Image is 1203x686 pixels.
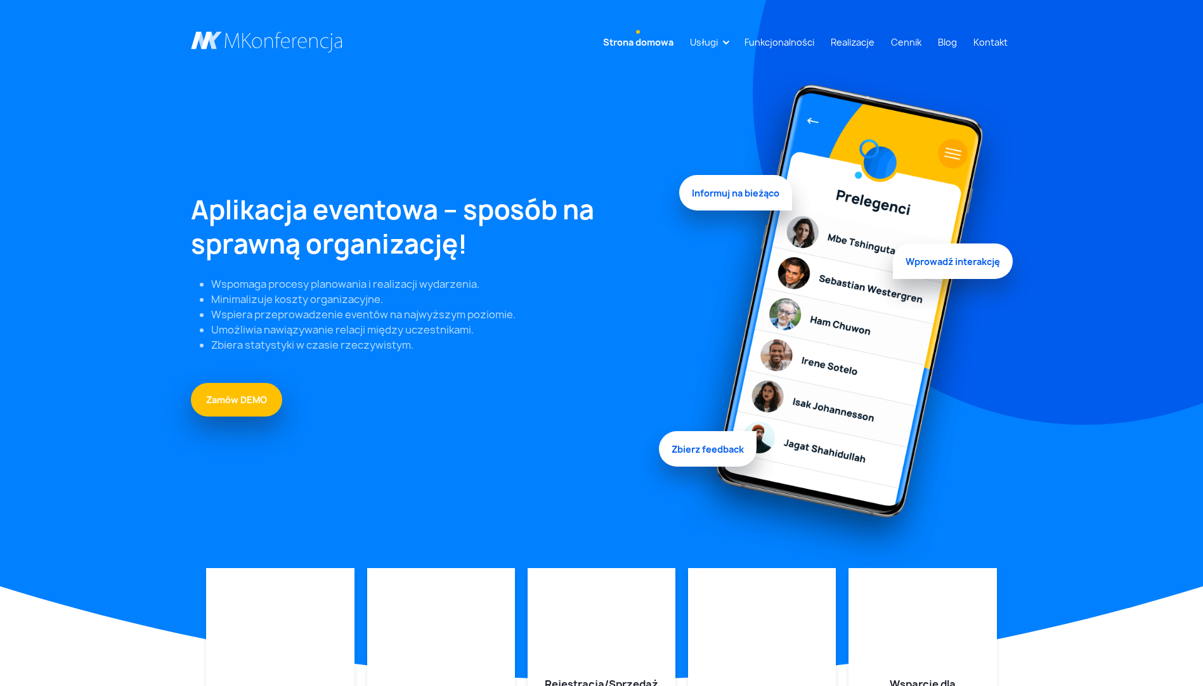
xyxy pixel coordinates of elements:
[659,428,757,463] span: Zbierz feedback
[598,30,679,54] a: Strona domowa
[679,179,792,214] span: Informuj na bieżąco
[886,30,927,54] a: Cennik
[933,30,962,54] a: Blog
[191,193,664,261] h1: Aplikacja eventowa – sposób na sprawną organizację!
[191,383,282,417] a: Zamów DEMO
[679,71,1013,568] img: Graficzny element strony
[211,307,664,322] li: Wspiera przeprowadzenie eventów na najwyższym poziomie.
[211,337,664,353] li: Zbiera statystyki w czasie rzeczywistym.
[211,276,664,292] li: Wspomaga procesy planowania i realizacji wydarzenia.
[826,30,880,54] a: Realizacje
[893,240,1013,276] span: Wprowadź interakcję
[211,322,664,337] li: Umożliwia nawiązywanie relacji między uczestnikami.
[968,30,1013,54] a: Kontakt
[211,292,664,307] li: Minimalizuje koszty organizacyjne.
[685,30,723,54] a: Usługi
[739,30,819,54] a: Funkcjonalności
